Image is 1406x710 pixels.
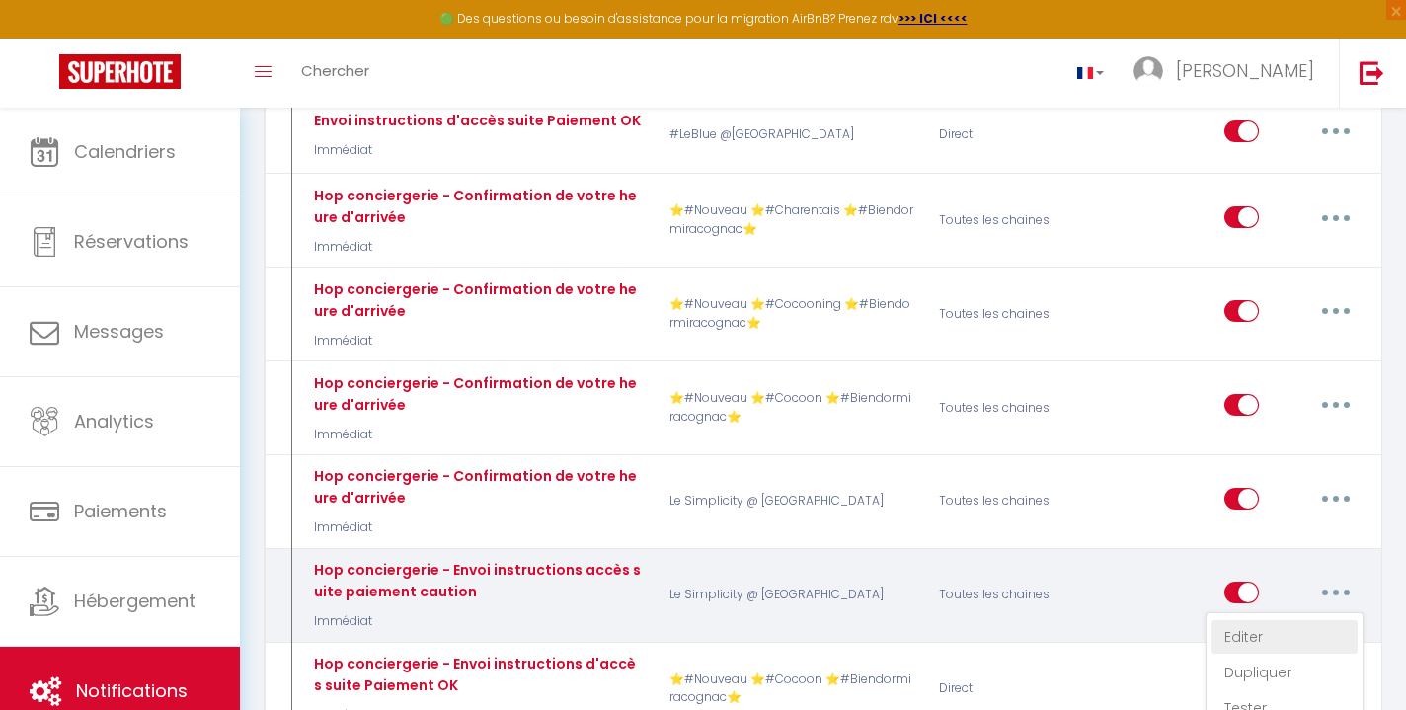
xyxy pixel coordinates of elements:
[309,559,644,602] div: Hop conciergerie - Envoi instructions accès suite paiement caution
[1176,58,1314,83] span: [PERSON_NAME]
[1133,56,1163,86] img: ...
[309,332,644,351] p: Immédiat
[657,559,927,631] p: Le Simplicity @ [GEOGRAPHIC_DATA]
[309,278,644,322] div: Hop conciergerie - Confirmation de votre heure d'arrivée
[74,499,167,523] span: Paiements
[309,426,644,444] p: Immédiat
[309,185,644,228] div: Hop conciergerie - Confirmation de votre heure d'arrivée
[1211,620,1358,654] a: Editer
[59,54,181,89] img: Super Booking
[926,465,1107,537] div: Toutes les chaines
[926,372,1107,444] div: Toutes les chaines
[309,141,641,160] p: Immédiat
[74,229,189,254] span: Réservations
[657,278,927,351] p: ⭐️#Nouveau ⭐️#Cocooning ⭐️#Biendormiracognac⭐️
[657,465,927,537] p: Le Simplicity @ [GEOGRAPHIC_DATA]
[286,39,384,108] a: Chercher
[926,559,1107,631] div: Toutes les chaines
[74,319,164,344] span: Messages
[657,106,927,163] p: #LeBlue @[GEOGRAPHIC_DATA]
[657,372,927,444] p: ⭐️#Nouveau ⭐️#Cocoon ⭐️#Biendormiracognac⭐️
[1211,656,1358,689] a: Dupliquer
[309,653,644,696] div: Hop conciergerie - Envoi instructions d'accès suite Paiement OK
[1119,39,1339,108] a: ... [PERSON_NAME]
[76,678,188,703] span: Notifications
[657,185,927,257] p: ⭐️#Nouveau ⭐️#Charentais ⭐️#Biendormiracognac⭐️
[301,60,369,81] span: Chercher
[898,10,968,27] a: >>> ICI <<<<
[309,612,644,631] p: Immédiat
[926,278,1107,351] div: Toutes les chaines
[926,106,1107,163] div: Direct
[309,465,644,509] div: Hop conciergerie - Confirmation de votre heure d'arrivée
[926,185,1107,257] div: Toutes les chaines
[74,589,195,613] span: Hébergement
[1360,60,1384,85] img: logout
[309,372,644,416] div: Hop conciergerie - Confirmation de votre heure d'arrivée
[74,409,154,434] span: Analytics
[309,518,644,537] p: Immédiat
[309,110,641,131] div: Envoi instructions d'accès suite Paiement OK
[309,238,644,257] p: Immédiat
[74,139,176,164] span: Calendriers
